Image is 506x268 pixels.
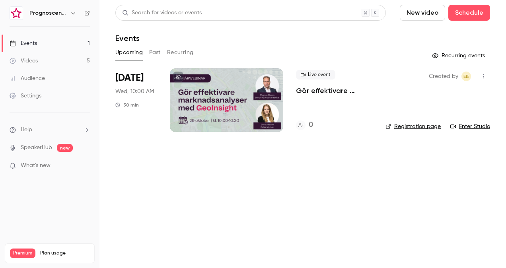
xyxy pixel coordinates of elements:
[115,68,157,132] div: Oct 29 Wed, 10:00 AM (Europe/Stockholm)
[115,87,154,95] span: Wed, 10:00 AM
[429,72,458,81] span: Created by
[167,46,194,59] button: Recurring
[448,5,490,21] button: Schedule
[461,72,471,81] span: Emelie Bratt
[10,39,37,47] div: Events
[10,57,38,65] div: Videos
[115,46,143,59] button: Upcoming
[296,120,313,130] a: 0
[10,92,41,100] div: Settings
[21,144,52,152] a: SpeakerHub
[463,72,469,81] span: EB
[450,122,490,130] a: Enter Studio
[10,249,35,258] span: Premium
[29,9,67,17] h6: Prognoscentret | Powered by Hubexo
[115,102,139,108] div: 30 min
[428,49,490,62] button: Recurring events
[115,33,140,43] h1: Events
[10,126,90,134] li: help-dropdown-opener
[21,161,51,170] span: What's new
[296,70,335,80] span: Live event
[10,74,45,82] div: Audience
[385,122,441,130] a: Registration page
[57,144,73,152] span: new
[149,46,161,59] button: Past
[122,9,202,17] div: Search for videos or events
[40,250,90,256] span: Plan usage
[21,126,32,134] span: Help
[309,120,313,130] h4: 0
[10,7,23,19] img: Prognoscentret | Powered by Hubexo
[80,162,90,169] iframe: Noticeable Trigger
[400,5,445,21] button: New video
[115,72,144,84] span: [DATE]
[296,86,373,95] a: Gör effektivare marknadsanalyser med GeoInsight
